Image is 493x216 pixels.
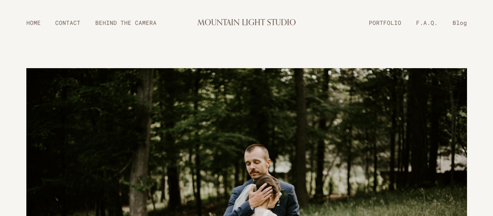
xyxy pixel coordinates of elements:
[48,16,88,29] a: CONTACT
[19,16,48,29] a: HOME
[361,16,409,29] a: PORTFOLIO
[409,16,445,29] a: F.A.Q.
[197,13,296,32] a: MOUNTAIN LIGHT STUDIO
[88,16,164,29] a: BEHIND THE CAMERA
[445,16,474,29] a: Blog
